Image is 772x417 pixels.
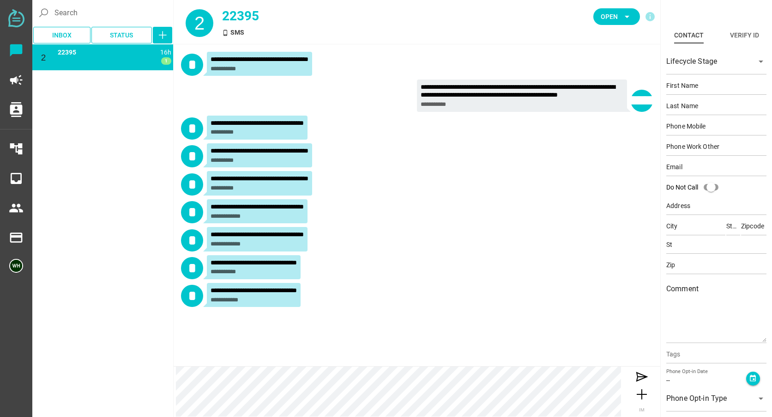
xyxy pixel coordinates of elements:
div: -- [666,376,746,386]
textarea: Comment [666,288,766,342]
span: IM [639,407,645,412]
span: Status [110,30,133,41]
span: 1 [161,57,171,65]
div: Verify ID [730,30,759,41]
i: event [749,374,757,382]
img: 5edff51079ed9903661a2266-30.png [9,259,23,273]
button: Inbox [33,27,90,43]
i: inbox [9,171,24,186]
div: SMS [222,28,425,37]
input: City [666,217,725,235]
div: Phone Opt-in Date [666,368,746,376]
span: 22395 [58,49,76,56]
div: Contact [674,30,704,41]
div: Do Not Call [666,178,724,196]
div: Do Not Call [666,183,698,192]
input: Phone Mobile [666,117,766,135]
i: campaign [9,73,24,87]
input: Zip [666,256,766,274]
i: arrow_drop_down [755,393,766,404]
i: account_tree [9,141,24,156]
input: Tags [666,351,766,362]
i: SMS [48,61,55,68]
i: chat_bubble [9,43,24,58]
input: Last Name [666,97,766,115]
input: Address [666,196,766,215]
input: Phone Work Other [666,137,766,156]
span: 1757306476 [160,49,171,56]
img: svg+xml;base64,PD94bWwgdmVyc2lvbj0iMS4wIiBlbmNvZGluZz0iVVRGLTgiPz4KPHN2ZyB2ZXJzaW9uPSIxLjEiIHZpZX... [8,9,24,27]
i: SMS [222,30,229,36]
input: St [666,235,766,254]
i: arrow_drop_down [755,56,766,67]
button: Open [593,8,640,25]
i: info [645,11,656,22]
div: 22395 [222,6,425,26]
input: Email [666,158,766,176]
button: Status [91,27,152,43]
input: First Name [666,76,766,95]
span: Open [601,11,618,22]
span: Inbox [52,30,72,41]
i: arrow_drop_down [621,11,633,22]
input: State [726,217,740,235]
input: Zipcode [741,217,766,235]
span: 2 [194,13,205,33]
i: payment [9,230,24,245]
i: people [9,201,24,215]
i: contacts [9,102,24,117]
span: 2 [41,53,46,62]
